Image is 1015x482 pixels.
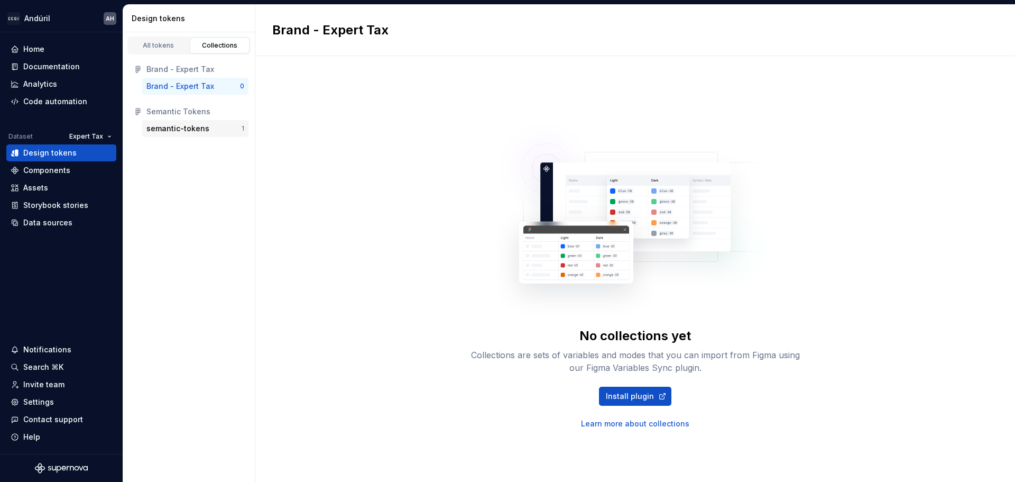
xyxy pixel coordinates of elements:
[242,124,244,133] div: 1
[6,58,116,75] a: Documentation
[6,144,116,161] a: Design tokens
[23,96,87,107] div: Code automation
[132,41,185,50] div: All tokens
[6,394,116,411] a: Settings
[6,376,116,393] a: Invite team
[6,197,116,214] a: Storybook stories
[6,341,116,358] button: Notifications
[23,362,63,372] div: Search ⌘K
[142,120,248,137] button: semantic-tokens1
[23,397,54,407] div: Settings
[146,81,214,92] div: Brand - Expert Tax
[23,165,70,176] div: Components
[23,414,83,425] div: Contact support
[6,41,116,58] a: Home
[6,359,116,376] button: Search ⌘K
[23,183,48,193] div: Assets
[6,162,116,179] a: Components
[6,76,116,93] a: Analytics
[142,78,248,95] button: Brand - Expert Tax0
[2,7,121,30] button: AndúrilAH
[69,132,103,141] span: Expert Tax
[146,64,244,75] div: Brand - Expert Tax
[35,463,88,474] svg: Supernova Logo
[6,429,116,445] button: Help
[466,349,805,374] div: Collections are sets of variables and modes that you can import from Figma using our Figma Variab...
[272,22,389,39] h2: Brand - Expert Tax
[146,106,244,117] div: Semantic Tokens
[606,391,654,402] span: Install plugin
[193,41,246,50] div: Collections
[23,44,44,54] div: Home
[24,13,50,24] div: Andúril
[23,379,64,390] div: Invite team
[23,344,71,355] div: Notifications
[599,387,671,406] a: Install plugin
[579,328,691,344] div: No collections yet
[146,123,209,134] div: semantic-tokens
[132,13,251,24] div: Design tokens
[581,419,689,429] a: Learn more about collections
[6,411,116,428] button: Contact support
[6,179,116,196] a: Assets
[6,214,116,231] a: Data sources
[23,148,77,158] div: Design tokens
[7,12,20,25] img: 572984b3-56a8-419d-98bc-7b186c70b928.png
[23,79,57,89] div: Analytics
[23,61,80,72] div: Documentation
[23,217,72,228] div: Data sources
[8,132,33,141] div: Dataset
[23,200,88,211] div: Storybook stories
[240,82,244,90] div: 0
[64,129,116,144] button: Expert Tax
[106,14,114,23] div: AH
[6,93,116,110] a: Code automation
[23,432,40,442] div: Help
